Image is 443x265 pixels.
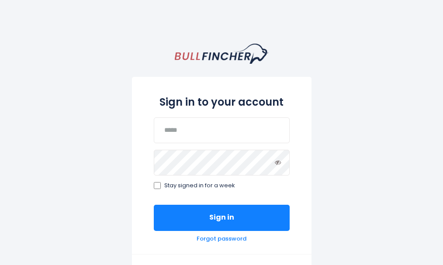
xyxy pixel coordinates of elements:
[175,44,269,64] a: homepage
[154,205,290,231] button: Sign in
[154,96,290,109] h2: Sign in to your account
[197,235,246,243] a: Forgot password
[164,182,235,189] span: Stay signed in for a week
[154,182,161,189] input: Stay signed in for a week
